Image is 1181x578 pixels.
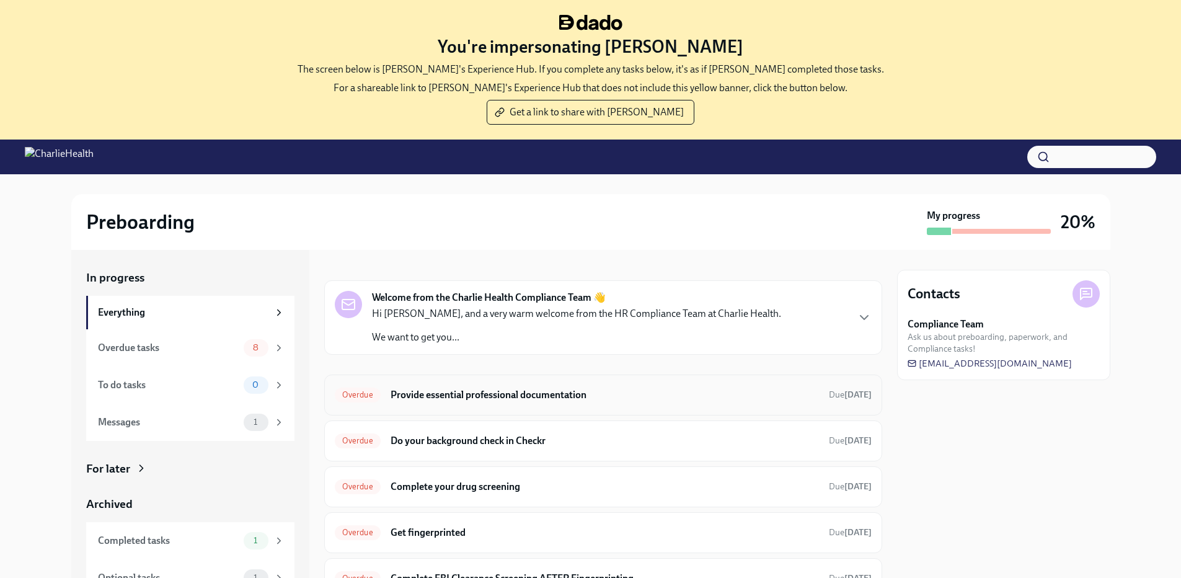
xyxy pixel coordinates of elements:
strong: Compliance Team [908,318,984,331]
strong: [DATE] [844,481,872,492]
h4: Contacts [908,285,960,303]
span: Due [829,481,872,492]
span: Due [829,527,872,538]
span: Overdue [335,528,381,537]
strong: Welcome from the Charlie Health Compliance Team 👋 [372,291,606,305]
a: Everything [86,296,294,329]
span: October 6th, 2025 09:00 [829,389,872,401]
h3: You're impersonating [PERSON_NAME] [438,35,743,58]
span: 0 [245,380,266,389]
div: In progress [324,254,383,270]
h6: Do your background check in Checkr [391,434,819,448]
span: October 2nd, 2025 09:00 [829,435,872,447]
span: Overdue [335,390,381,399]
h6: Provide essential professional documentation [391,388,819,402]
p: We want to get you... [372,331,781,344]
h6: Complete your drug screening [391,480,819,494]
strong: [DATE] [844,389,872,400]
strong: My progress [927,209,980,223]
div: Everything [98,306,268,319]
span: 1 [246,536,265,545]
strong: [DATE] [844,435,872,446]
div: Overdue tasks [98,341,239,355]
a: In progress [86,270,294,286]
span: October 6th, 2025 09:00 [829,527,872,538]
p: Hi [PERSON_NAME], and a very warm welcome from the HR Compliance Team at Charlie Health. [372,307,781,321]
a: OverdueGet fingerprintedDue[DATE] [335,523,872,543]
a: Overdue tasks8 [86,329,294,367]
a: For later [86,461,294,477]
span: Due [829,389,872,400]
a: OverdueProvide essential professional documentationDue[DATE] [335,385,872,405]
p: For a shareable link to [PERSON_NAME]'s Experience Hub that does not include this yellow banner, ... [334,81,847,95]
a: To do tasks0 [86,367,294,404]
div: To do tasks [98,378,239,392]
a: OverdueComplete your drug screeningDue[DATE] [335,477,872,497]
a: [EMAIL_ADDRESS][DOMAIN_NAME] [908,357,1072,370]
span: Ask us about preboarding, paperwork, and Compliance tasks! [908,331,1100,355]
span: 1 [246,417,265,427]
img: CharlieHealth [25,147,94,167]
a: OverdueDo your background check in CheckrDue[DATE] [335,431,872,451]
span: Get a link to share with [PERSON_NAME] [497,106,684,118]
strong: [DATE] [844,527,872,538]
a: Messages1 [86,404,294,441]
h6: Get fingerprinted [391,526,819,540]
span: Overdue [335,436,381,445]
button: Get a link to share with [PERSON_NAME] [487,100,694,125]
p: The screen below is [PERSON_NAME]'s Experience Hub. If you complete any tasks below, it's as if [... [298,63,884,76]
h3: 20% [1061,211,1095,233]
span: Overdue [335,482,381,491]
div: Messages [98,416,239,429]
span: Due [829,435,872,446]
span: October 6th, 2025 09:00 [829,481,872,492]
span: 8 [245,343,266,352]
a: Archived [86,496,294,512]
h2: Preboarding [86,210,195,234]
div: For later [86,461,130,477]
a: Completed tasks1 [86,522,294,559]
img: dado [559,15,622,30]
div: Completed tasks [98,534,239,548]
